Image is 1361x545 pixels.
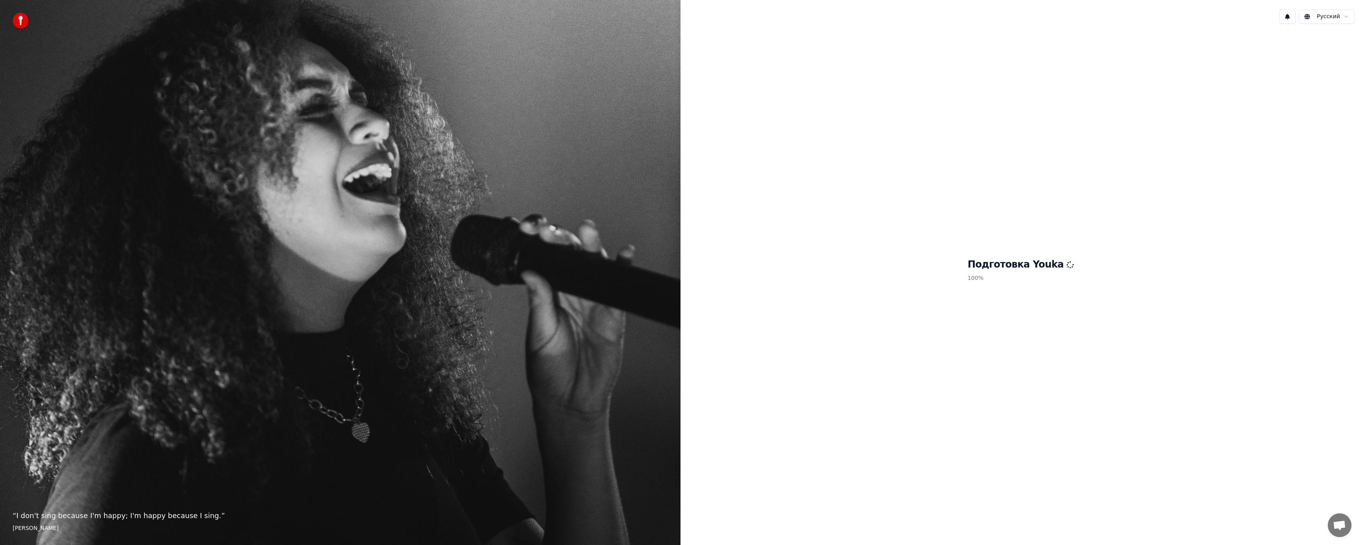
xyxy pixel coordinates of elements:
[13,510,668,521] p: “ I don't sing because I'm happy; I'm happy because I sing. ”
[13,524,668,532] footer: [PERSON_NAME]
[968,258,1074,271] h1: Подготовка Youka
[13,13,28,28] img: youka
[1328,513,1352,537] div: Открытый чат
[968,271,1074,285] p: 100 %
